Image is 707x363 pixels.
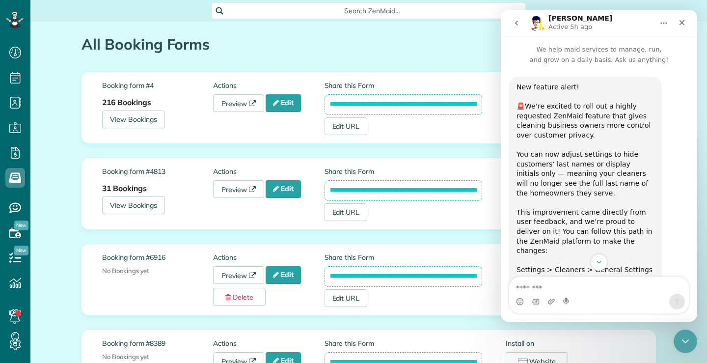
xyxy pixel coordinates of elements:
[213,81,324,90] label: Actions
[325,203,368,221] a: Edit URL
[102,267,149,275] span: No Bookings yet
[266,266,301,284] a: Edit
[213,338,324,348] label: Actions
[14,221,28,230] span: New
[102,111,165,128] a: View Bookings
[90,244,107,261] button: Scroll to bottom
[15,288,23,296] button: Emoji picker
[213,252,324,262] label: Actions
[325,81,483,90] label: Share this Form
[168,284,184,300] button: Send a message…
[31,288,39,296] button: Gif picker
[325,117,368,135] a: Edit URL
[102,81,213,90] label: Booking form #4
[14,246,28,255] span: New
[102,338,213,348] label: Booking form #8389
[213,94,264,112] a: Preview
[82,36,567,53] h1: All Booking Forms
[102,196,165,214] a: View Bookings
[266,180,301,198] a: Edit
[266,94,301,112] a: Edit
[325,289,368,307] a: Edit URL
[501,10,697,322] iframe: Intercom live chat
[16,73,153,313] div: New feature alert! ​ 🚨We’re excited to roll out a highly requested ZenMaid feature that gives cle...
[102,167,213,176] label: Booking form #4813
[213,288,266,306] a: Delete
[213,180,264,198] a: Preview
[102,183,147,193] strong: 31 Bookings
[213,167,324,176] label: Actions
[62,288,70,296] button: Start recording
[325,167,483,176] label: Share this Form
[47,288,54,296] button: Upload attachment
[674,330,697,353] iframe: Intercom live chat
[102,252,213,262] label: Booking form #6916
[325,252,483,262] label: Share this Form
[325,338,483,348] label: Share this Form
[102,353,149,361] span: No Bookings yet
[506,338,635,348] label: Install on
[102,97,151,107] strong: 216 Bookings
[8,267,188,284] textarea: Message…
[213,266,264,284] a: Preview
